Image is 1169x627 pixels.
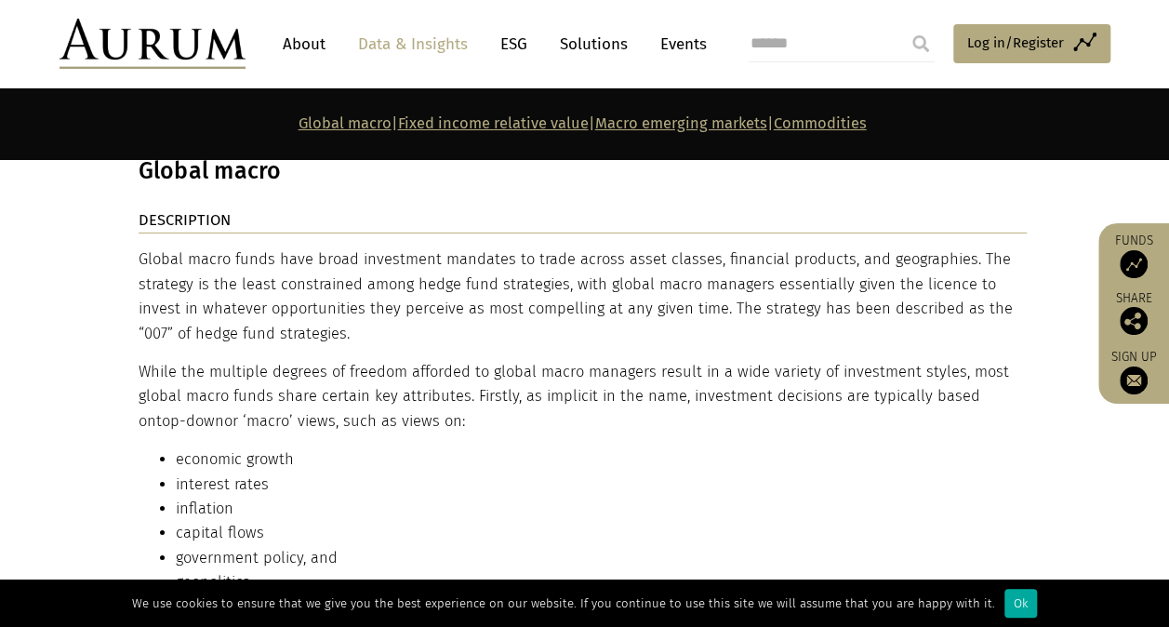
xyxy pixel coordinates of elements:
p: While the multiple degrees of freedom afforded to global macro managers result in a wide variety ... [139,360,1027,434]
span: top-down [156,412,224,430]
span: Log in/Register [967,32,1064,54]
div: Share [1108,292,1160,335]
a: Solutions [551,27,637,61]
img: Sign up to our newsletter [1120,367,1148,394]
a: Funds [1108,233,1160,278]
a: Log in/Register [953,24,1110,63]
li: economic growth [176,447,1027,472]
li: interest rates [176,473,1027,497]
a: Events [651,27,707,61]
li: geopolitics. [176,570,1027,594]
h3: Global macro [139,157,1027,185]
div: Ok [1004,589,1037,618]
a: Global macro [299,114,392,132]
a: Data & Insights [349,27,477,61]
a: ESG [491,27,537,61]
a: Sign up [1108,349,1160,394]
li: inflation [176,497,1027,521]
strong: | | | [299,114,867,132]
img: Aurum [60,19,246,69]
strong: DESCRIPTION [139,211,231,229]
input: Submit [902,25,939,62]
img: Share this post [1120,307,1148,335]
li: capital flows [176,521,1027,545]
li: government policy, and [176,546,1027,570]
p: Global macro funds have broad investment mandates to trade across asset classes, financial produc... [139,247,1027,346]
a: Fixed income relative value [398,114,589,132]
a: Commodities [774,114,867,132]
a: About [273,27,335,61]
img: Access Funds [1120,250,1148,278]
a: Macro emerging markets [595,114,767,132]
